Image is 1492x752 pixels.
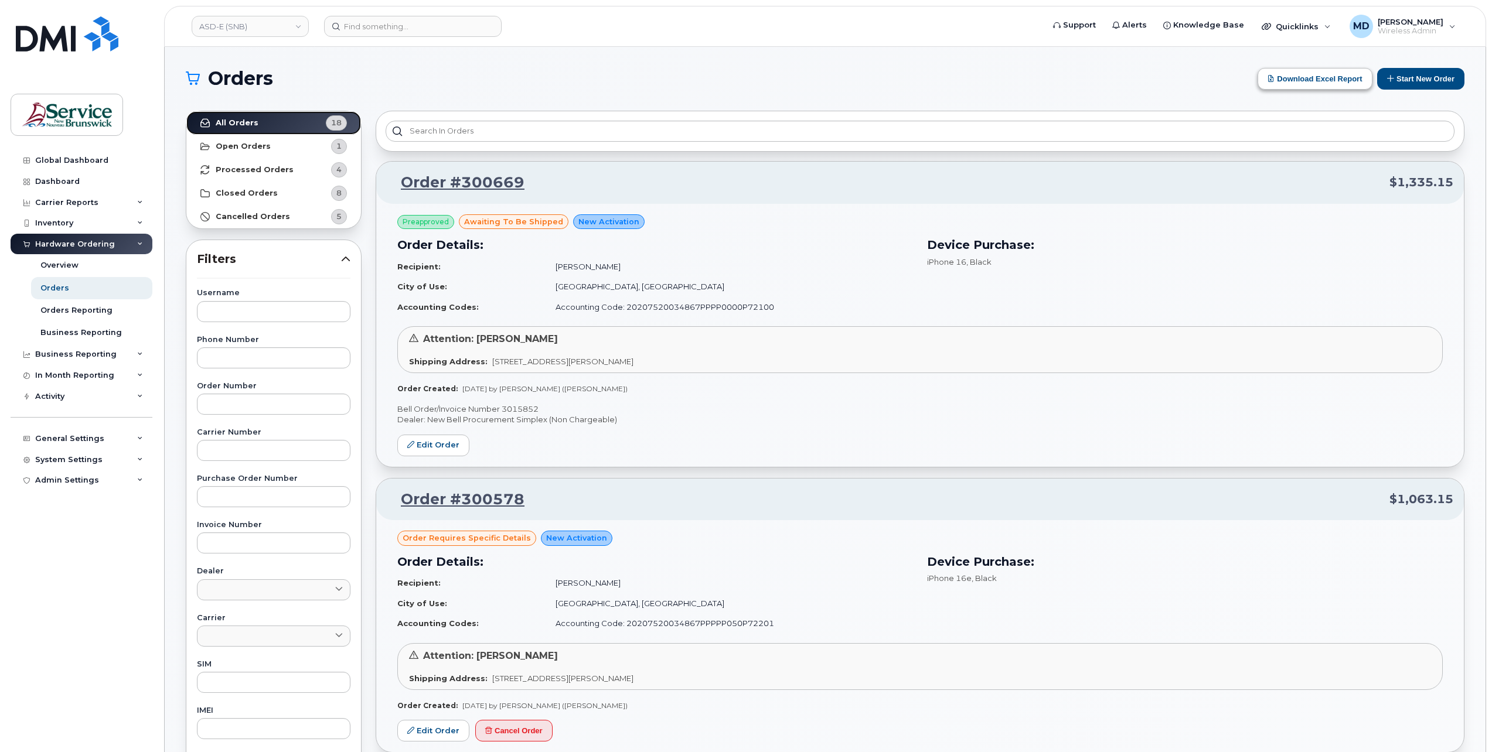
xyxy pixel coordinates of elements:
[186,158,361,182] a: Processed Orders4
[545,573,913,593] td: [PERSON_NAME]
[927,573,972,583] span: iPhone 16e
[197,661,350,668] label: SIM
[397,414,1443,425] p: Dealer: New Bell Procurement Simplex (Non Chargeable)
[197,475,350,483] label: Purchase Order Number
[216,118,258,128] strong: All Orders
[397,282,447,291] strong: City of Use:
[397,302,479,312] strong: Accounting Codes:
[197,429,350,436] label: Carrier Number
[197,521,350,529] label: Invoice Number
[397,701,458,710] strong: Order Created:
[409,674,488,683] strong: Shipping Address:
[545,593,913,614] td: [GEOGRAPHIC_DATA], [GEOGRAPHIC_DATA]
[1377,68,1464,90] button: Start New Order
[546,532,607,544] span: New Activation
[1389,491,1453,508] span: $1,063.15
[462,701,628,710] span: [DATE] by [PERSON_NAME] ([PERSON_NAME])
[387,489,524,510] a: Order #300578
[197,251,341,268] span: Filters
[1258,68,1372,90] button: Download Excel Report
[397,384,458,393] strong: Order Created:
[403,532,531,544] span: Order requires Specific details
[397,599,447,608] strong: City of Use:
[336,187,342,199] span: 8
[397,262,441,271] strong: Recipient:
[397,618,479,628] strong: Accounting Codes:
[197,336,350,344] label: Phone Number
[397,435,469,456] a: Edit Order
[966,257,992,266] span: , Black
[927,257,966,266] span: iPhone 16
[578,216,639,227] span: New Activation
[197,707,350,715] label: IMEI
[336,141,342,152] span: 1
[462,384,628,393] span: [DATE] by [PERSON_NAME] ([PERSON_NAME])
[423,333,558,344] span: Attention: [PERSON_NAME]
[397,553,913,570] h3: Order Details:
[409,357,488,366] strong: Shipping Address:
[216,212,290,221] strong: Cancelled Orders
[397,404,1443,415] p: Bell Order/Invoice Number 3015852
[545,297,913,317] td: Accounting Code: 20207520034867PPPP0000P72100
[216,165,294,175] strong: Processed Orders
[972,573,997,583] span: , Black
[1389,174,1453,191] span: $1,335.15
[197,614,350,622] label: Carrier
[387,172,524,193] a: Order #300669
[397,720,469,741] a: Edit Order
[464,216,563,227] span: awaiting to be shipped
[197,382,350,390] label: Order Number
[331,117,342,128] span: 18
[208,70,273,87] span: Orders
[545,276,913,297] td: [GEOGRAPHIC_DATA], [GEOGRAPHIC_DATA]
[197,568,350,575] label: Dealer
[186,135,361,158] a: Open Orders1
[545,257,913,277] td: [PERSON_NAME]
[186,182,361,205] a: Closed Orders8
[386,121,1454,142] input: Search in orders
[492,674,633,683] span: [STREET_ADDRESS][PERSON_NAME]
[492,357,633,366] span: [STREET_ADDRESS][PERSON_NAME]
[927,553,1443,570] h3: Device Purchase:
[397,578,441,587] strong: Recipient:
[475,720,553,741] button: Cancel Order
[545,613,913,634] td: Accounting Code: 20207520034867PPPPP050P72201
[197,289,350,297] label: Username
[423,650,558,661] span: Attention: [PERSON_NAME]
[186,205,361,228] a: Cancelled Orders5
[927,236,1443,254] h3: Device Purchase:
[336,211,342,222] span: 5
[336,164,342,175] span: 4
[216,142,271,151] strong: Open Orders
[186,111,361,135] a: All Orders18
[403,217,449,227] span: Preapproved
[216,189,278,198] strong: Closed Orders
[397,236,913,254] h3: Order Details:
